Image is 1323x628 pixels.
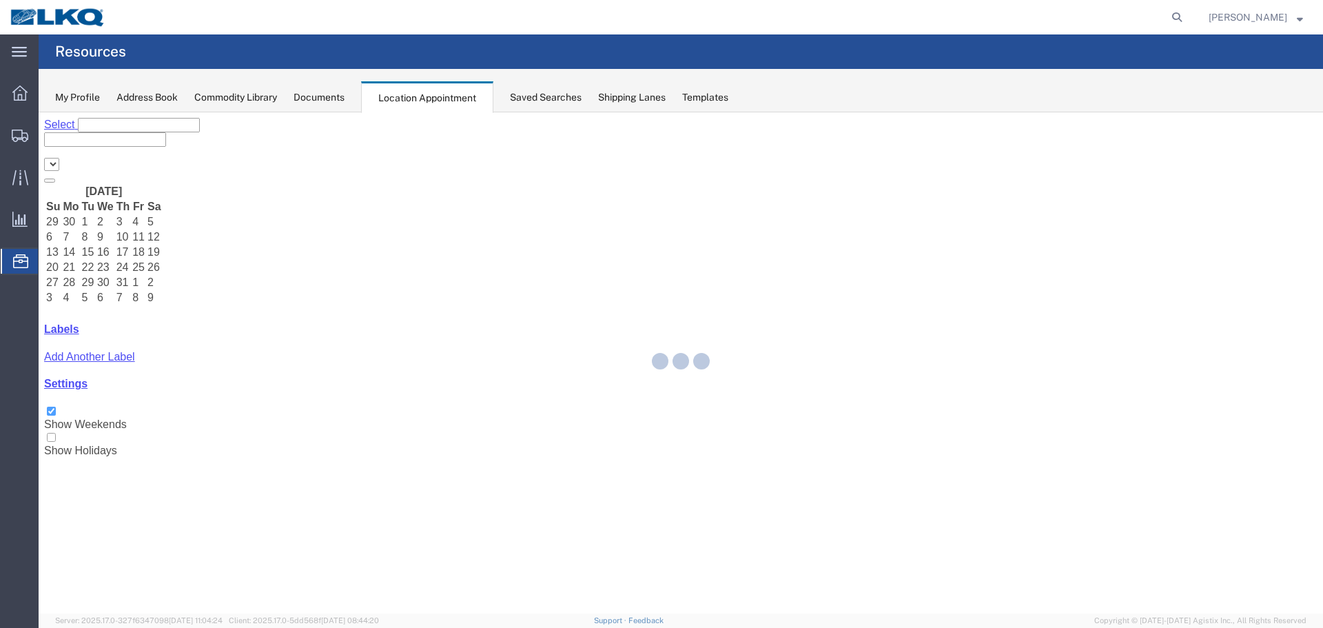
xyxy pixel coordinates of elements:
[1094,615,1306,627] span: Copyright © [DATE]-[DATE] Agistix Inc., All Rights Reserved
[77,179,92,192] td: 7
[93,148,107,162] td: 25
[23,118,41,132] td: 7
[77,133,92,147] td: 17
[7,118,22,132] td: 6
[23,148,41,162] td: 21
[7,179,22,192] td: 3
[7,163,22,177] td: 27
[108,103,123,117] td: 5
[294,90,345,105] div: Documents
[93,133,107,147] td: 18
[43,103,57,117] td: 1
[8,321,17,330] input: Show Holidays
[58,88,76,101] th: We
[55,90,100,105] div: My Profile
[594,616,628,625] a: Support
[108,148,123,162] td: 26
[23,103,41,117] td: 30
[77,118,92,132] td: 10
[6,294,88,318] label: Show Weekends
[43,163,57,177] td: 29
[23,72,107,86] th: [DATE]
[43,88,57,101] th: Tu
[108,179,123,192] td: 9
[93,163,107,177] td: 1
[8,294,17,303] input: Show Weekends
[55,616,223,625] span: Server: 2025.17.0-327f6347098
[6,239,96,250] a: Add Another Label
[93,88,107,101] th: Fr
[58,163,76,177] td: 30
[77,88,92,101] th: Th
[7,88,22,101] th: Su
[58,133,76,147] td: 16
[169,616,223,625] span: [DATE] 11:04:24
[7,133,22,147] td: 13
[6,320,79,344] label: Show Holidays
[6,6,39,18] a: Select
[23,88,41,101] th: Mo
[77,148,92,162] td: 24
[682,90,728,105] div: Templates
[58,103,76,117] td: 2
[10,7,106,28] img: logo
[108,133,123,147] td: 19
[108,163,123,177] td: 2
[43,179,57,192] td: 5
[1209,10,1287,25] span: William Haney
[108,88,123,101] th: Sa
[58,179,76,192] td: 6
[58,118,76,132] td: 9
[43,133,57,147] td: 15
[628,616,664,625] a: Feedback
[23,163,41,177] td: 28
[58,148,76,162] td: 23
[108,118,123,132] td: 12
[321,616,379,625] span: [DATE] 08:44:20
[116,90,178,105] div: Address Book
[194,90,277,105] div: Commodity Library
[93,118,107,132] td: 11
[43,118,57,132] td: 8
[6,211,41,223] a: Labels
[77,103,92,117] td: 3
[1208,9,1304,26] button: [PERSON_NAME]
[93,179,107,192] td: 8
[23,179,41,192] td: 4
[93,103,107,117] td: 4
[43,148,57,162] td: 22
[23,133,41,147] td: 14
[361,81,493,113] div: Location Appointment
[510,90,582,105] div: Saved Searches
[77,163,92,177] td: 31
[7,148,22,162] td: 20
[229,616,379,625] span: Client: 2025.17.0-5dd568f
[7,103,22,117] td: 29
[55,34,126,69] h4: Resources
[598,90,666,105] div: Shipping Lanes
[6,265,49,277] a: Settings
[6,6,36,18] span: Select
